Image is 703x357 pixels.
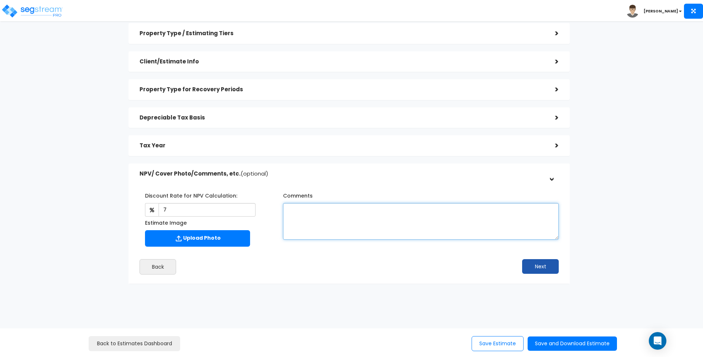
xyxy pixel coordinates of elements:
[140,30,544,37] h5: Property Type / Estimating Tiers
[544,140,559,151] div: >
[649,332,666,350] div: Open Intercom Messenger
[145,230,250,247] label: Upload Photo
[89,336,180,351] a: Back to Estimates Dashboard
[140,171,544,177] h5: NPV/ Cover Photo/Comments, etc.
[283,189,313,199] label: Comments
[546,166,557,181] div: >
[544,84,559,95] div: >
[626,5,639,18] img: avatar.png
[140,143,544,149] h5: Tax Year
[174,234,183,243] img: Upload Icon
[140,59,544,65] h5: Client/Estimate Info
[140,115,544,121] h5: Depreciable Tax Basis
[1,4,63,18] img: logo_pro_r.png
[241,170,268,177] span: (optional)
[528,336,617,351] button: Save and Download Estimate
[644,8,678,14] b: [PERSON_NAME]
[544,28,559,39] div: >
[544,112,559,124] div: >
[140,259,176,275] button: Back
[544,56,559,67] div: >
[522,259,559,274] button: Next
[140,87,544,93] h5: Property Type for Recovery Periods
[145,189,237,199] label: Discount Rate for NPV Calculation:
[145,217,187,227] label: Estimate Image
[472,336,524,351] button: Save Estimate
